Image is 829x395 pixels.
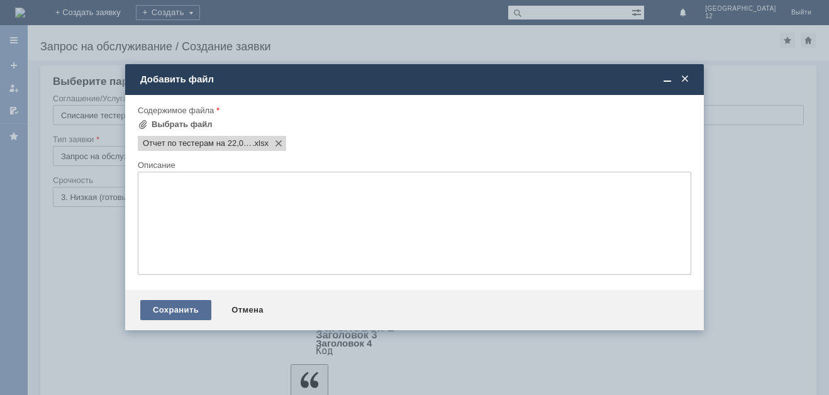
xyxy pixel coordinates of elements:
[661,74,674,85] span: Свернуть (Ctrl + M)
[138,161,689,169] div: Описание
[152,120,213,130] div: Выбрать файл
[138,106,689,114] div: Содержимое файла
[5,5,184,55] div: Добрый день,который раз заказываем тестеры на духи Dilis моно коллекция №3,№4(совсем пустые),а пр...
[140,74,691,85] div: Добавить файл
[252,138,269,148] span: Отчет по тестерам на 22,09,25.xlsx
[679,74,691,85] span: Закрыть
[143,138,252,148] span: Отчет по тестерам на 22,09,25.xlsx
